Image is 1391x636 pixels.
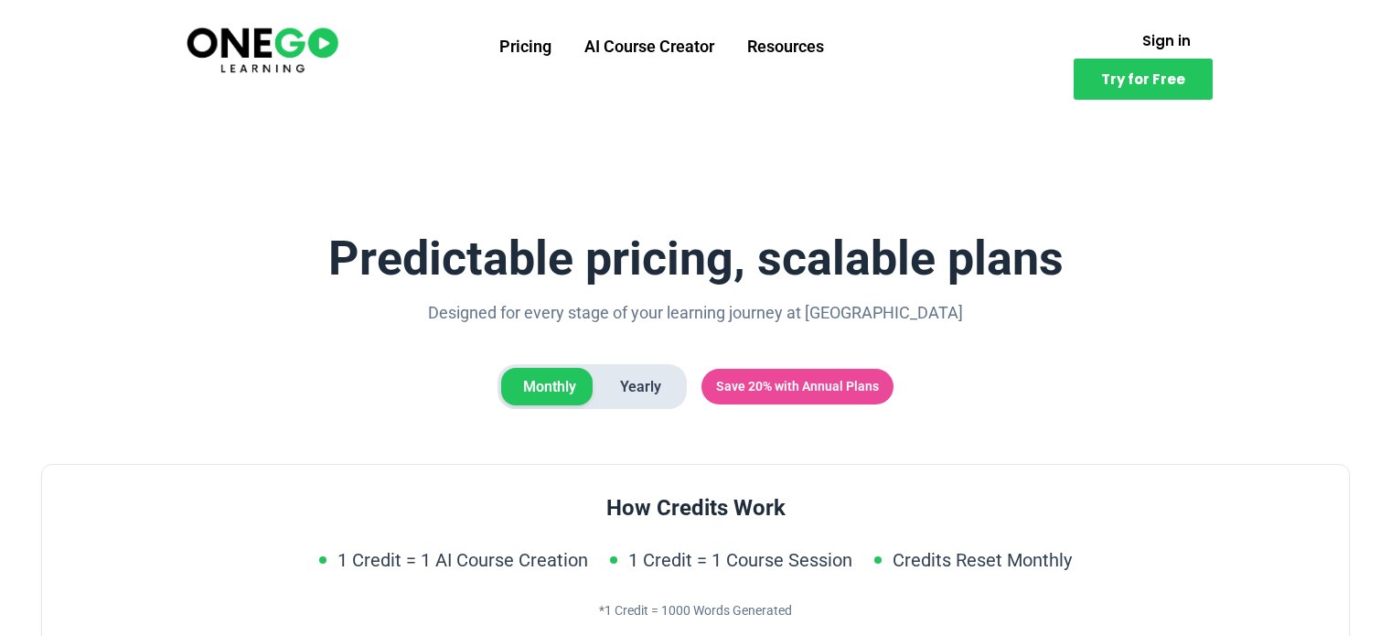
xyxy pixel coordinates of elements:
[701,369,893,404] span: Save 20% with Annual Plans
[731,23,840,70] a: Resources
[893,545,1072,575] span: Credits Reset Monthly
[483,23,568,70] a: Pricing
[1101,72,1185,86] span: Try for Free
[71,494,1320,523] h3: How Credits Work
[628,545,852,575] span: 1 Credit = 1 Course Session
[1142,34,1191,48] span: Sign in
[598,368,683,406] span: Yearly
[568,23,731,70] a: AI Course Creator
[1074,59,1213,100] a: Try for Free
[41,232,1350,285] h1: Predictable pricing, scalable plans
[337,545,588,575] span: 1 Credit = 1 AI Course Creation
[1120,23,1213,59] a: Sign in
[501,368,598,406] span: Monthly
[399,299,993,328] p: Designed for every stage of your learning journey at [GEOGRAPHIC_DATA]
[71,600,1320,620] div: *1 Credit = 1000 Words Generated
